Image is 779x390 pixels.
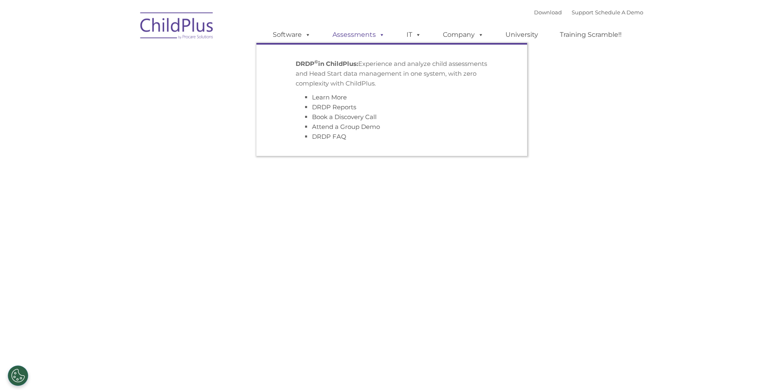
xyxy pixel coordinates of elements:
[324,27,393,43] a: Assessments
[497,27,546,43] a: University
[595,9,643,16] a: Schedule A Demo
[312,123,380,131] a: Attend a Group Demo
[296,59,488,88] p: Experience and analyze child assessments and Head Start data management in one system, with zero ...
[435,27,492,43] a: Company
[8,365,28,386] button: Cookies Settings
[534,9,643,16] font: |
[314,59,318,65] sup: ©
[552,27,630,43] a: Training Scramble!!
[265,27,319,43] a: Software
[136,7,218,47] img: ChildPlus by Procare Solutions
[296,60,358,68] strong: DRDP in ChildPlus:
[312,113,377,121] a: Book a Discovery Call
[312,133,346,140] a: DRDP FAQ
[312,103,356,111] a: DRDP Reports
[572,9,593,16] a: Support
[312,93,347,101] a: Learn More
[398,27,429,43] a: IT
[534,9,562,16] a: Download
